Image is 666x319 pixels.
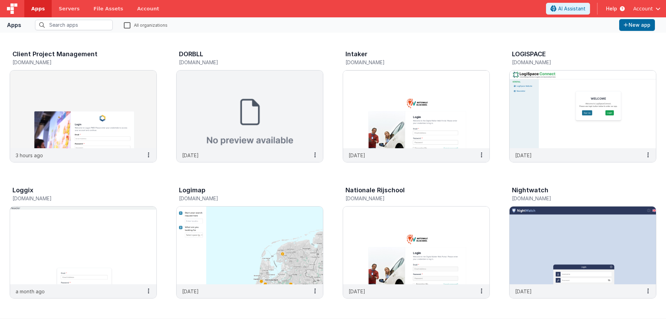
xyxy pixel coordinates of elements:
[12,196,139,201] h5: [DOMAIN_NAME]
[512,60,639,65] h5: [DOMAIN_NAME]
[7,21,21,29] div: Apps
[515,288,532,295] p: [DATE]
[558,5,586,12] span: AI Assistant
[12,60,139,65] h5: [DOMAIN_NAME]
[179,196,306,201] h5: [DOMAIN_NAME]
[345,51,367,58] h3: Intaker
[345,187,405,194] h3: Nationale Rijschool
[16,288,45,295] p: a month ago
[59,5,79,12] span: Servers
[512,196,639,201] h5: [DOMAIN_NAME]
[606,5,617,12] span: Help
[16,152,43,159] p: 3 hours ago
[12,51,97,58] h3: Client Project Management
[515,152,532,159] p: [DATE]
[633,5,653,12] span: Account
[349,288,365,295] p: [DATE]
[179,187,205,194] h3: Logimap
[633,5,660,12] button: Account
[179,51,203,58] h3: DORBLL
[546,3,590,15] button: AI Assistant
[31,5,45,12] span: Apps
[124,22,168,28] label: All organizations
[345,196,472,201] h5: [DOMAIN_NAME]
[35,20,113,30] input: Search apps
[349,152,365,159] p: [DATE]
[345,60,472,65] h5: [DOMAIN_NAME]
[12,187,33,194] h3: Loggix
[94,5,123,12] span: File Assets
[182,288,199,295] p: [DATE]
[619,19,655,31] button: New app
[512,187,548,194] h3: Nightwatch
[512,51,546,58] h3: LOGISPACE
[179,60,306,65] h5: [DOMAIN_NAME]
[182,152,199,159] p: [DATE]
